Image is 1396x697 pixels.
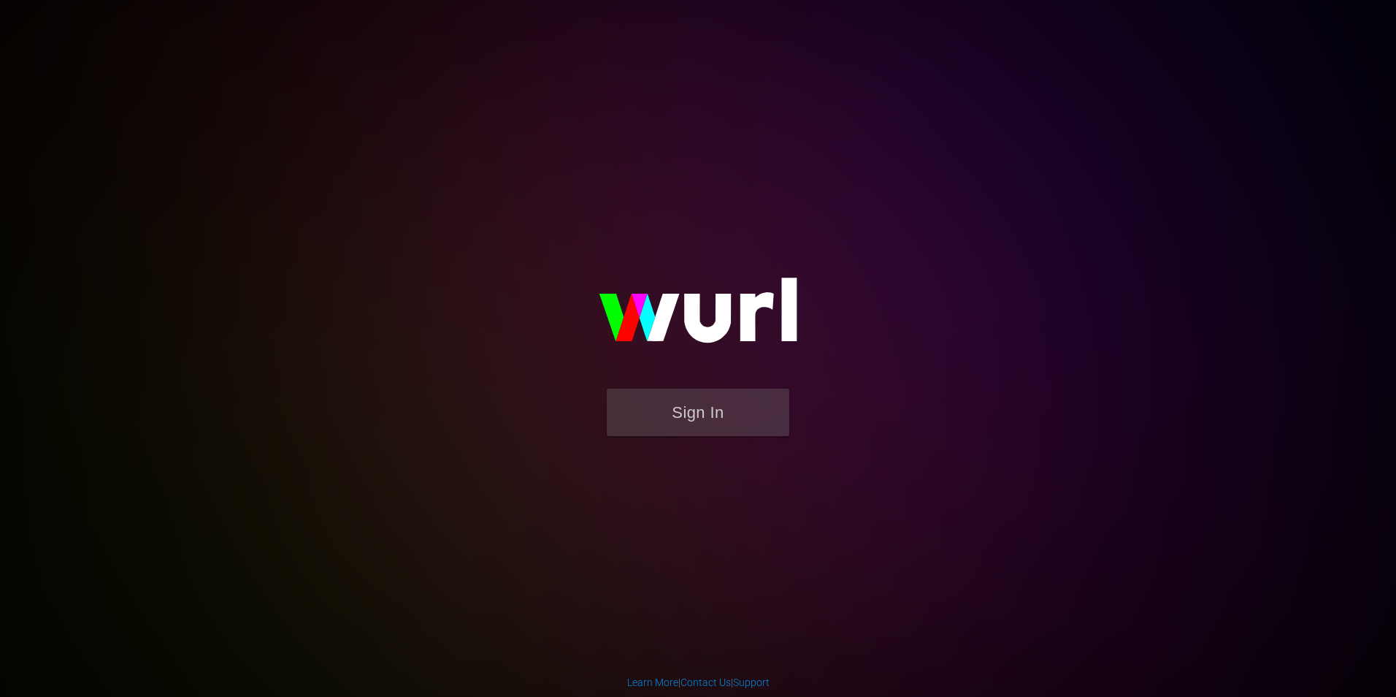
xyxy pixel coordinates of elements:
a: Learn More [627,677,678,688]
button: Sign In [607,389,789,436]
img: wurl-logo-on-black-223613ac3d8ba8fe6dc639794a292ebdb59501304c7dfd60c99c58986ef67473.svg [552,246,844,388]
a: Contact Us [680,677,731,688]
a: Support [733,677,770,688]
div: | | [627,675,770,690]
